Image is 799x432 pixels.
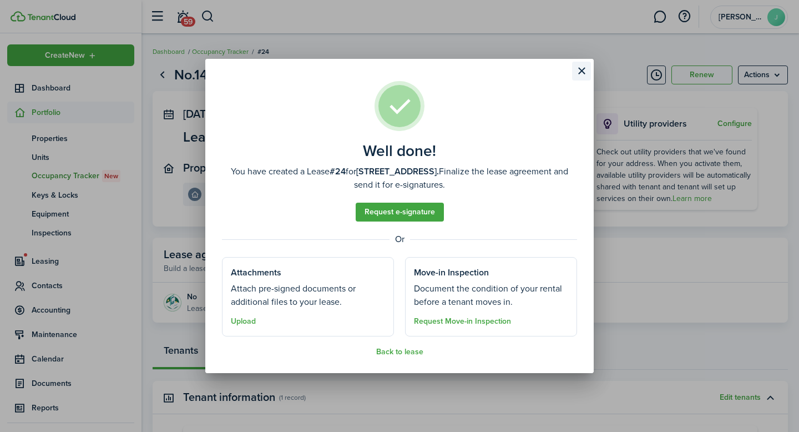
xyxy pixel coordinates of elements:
[376,348,423,356] button: Back to lease
[231,266,281,279] well-done-section-title: Attachments
[414,317,511,326] button: Request Move-in Inspection
[572,62,591,81] button: Close modal
[222,233,577,246] well-done-separator: Or
[363,142,436,160] well-done-title: Well done!
[356,203,444,222] a: Request e-signature
[414,266,489,279] well-done-section-title: Move-in Inspection
[414,282,568,309] well-done-section-description: Document the condition of your rental before a tenant moves in.
[330,165,346,178] b: #24
[231,282,385,309] well-done-section-description: Attach pre-signed documents or additional files to your lease.
[356,165,439,178] b: [STREET_ADDRESS].
[222,165,577,192] well-done-description: You have created a Lease for Finalize the lease agreement and send it for e-signatures.
[231,317,256,326] button: Upload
